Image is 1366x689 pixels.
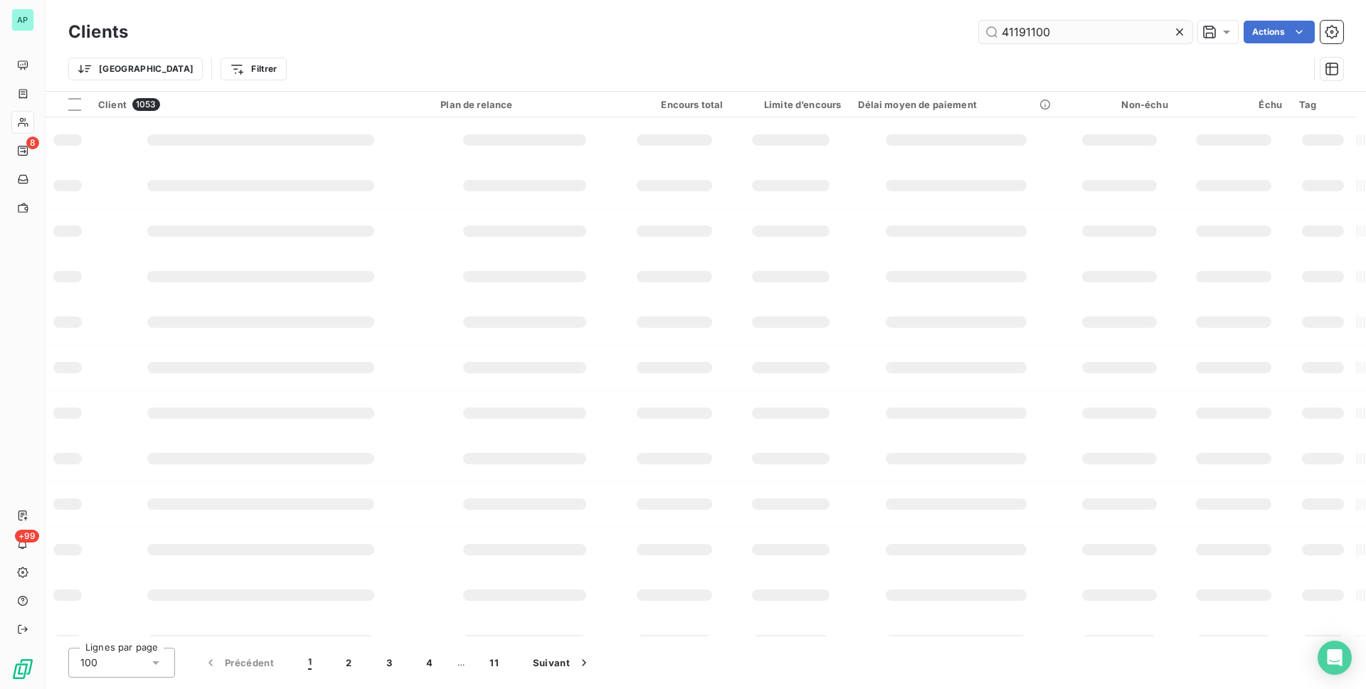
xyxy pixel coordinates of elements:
[68,58,203,80] button: [GEOGRAPHIC_DATA]
[1318,641,1352,675] div: Open Intercom Messenger
[409,648,450,678] button: 4
[626,99,723,110] div: Encours total
[740,99,841,110] div: Limite d’encours
[186,648,291,678] button: Précédent
[26,137,39,149] span: 8
[329,648,369,678] button: 2
[1185,99,1282,110] div: Échu
[1299,99,1347,110] div: Tag
[11,9,34,31] div: AP
[516,648,608,678] button: Suivant
[1244,21,1315,43] button: Actions
[11,658,34,680] img: Logo LeanPay
[98,99,127,110] span: Client
[440,99,609,110] div: Plan de relance
[15,530,39,543] span: +99
[369,648,409,678] button: 3
[308,656,312,670] span: 1
[68,19,128,45] h3: Clients
[11,139,33,162] a: 8
[472,648,516,678] button: 11
[221,58,286,80] button: Filtrer
[132,98,160,111] span: 1053
[291,648,329,678] button: 1
[858,99,1054,110] div: Délai moyen de paiement
[80,656,97,670] span: 100
[450,651,472,674] span: …
[1071,99,1168,110] div: Non-échu
[979,21,1192,43] input: Rechercher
